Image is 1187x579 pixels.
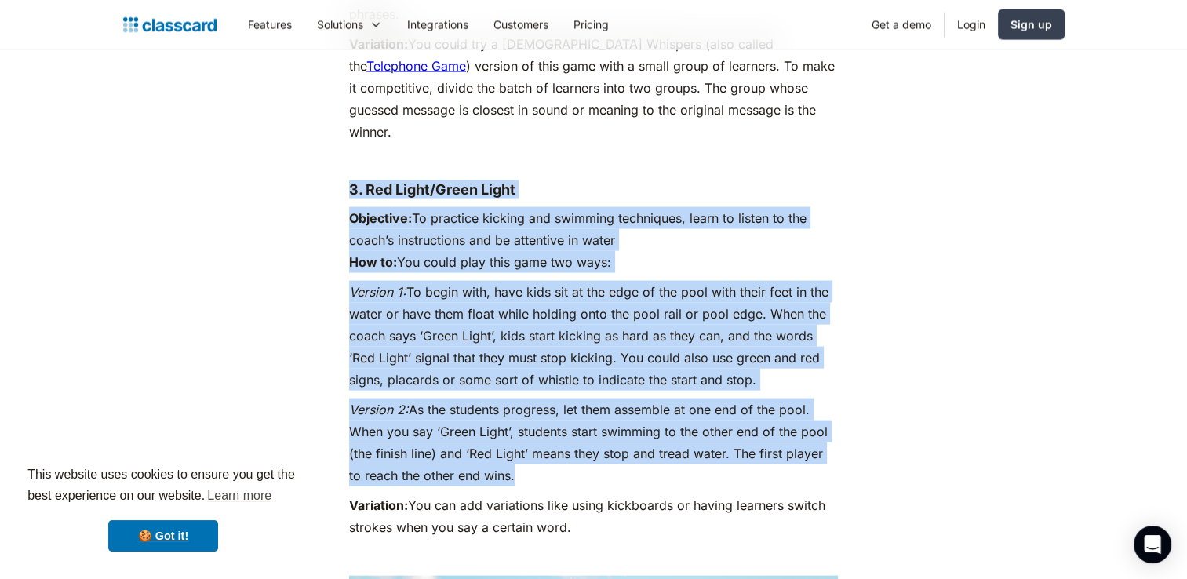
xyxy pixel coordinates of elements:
[304,7,395,42] div: Solutions
[395,7,481,42] a: Integrations
[349,494,838,538] p: You can add variations like using kickboards or having learners switch strokes when you say a cer...
[349,402,409,417] em: Version 2:
[998,9,1065,40] a: Sign up
[205,484,274,508] a: learn more about cookies
[349,254,397,270] strong: How to:
[349,284,406,300] em: Version 1:
[1010,16,1052,33] div: Sign up
[349,33,838,143] p: You could try a [DEMOGRAPHIC_DATA] Whispers (also called the ) version of this game with a small ...
[349,151,838,173] p: ‍
[349,180,838,199] h4: 3. Red Light/Green Light
[349,546,838,568] p: ‍
[349,399,838,486] p: As the students progress, let them assemble at one end of the pool. When you say ‘Green Light’, s...
[349,497,408,513] strong: Variation:
[349,210,412,226] strong: Objective:
[13,450,314,566] div: cookieconsent
[945,7,998,42] a: Login
[1134,526,1171,563] div: Open Intercom Messenger
[123,14,217,36] a: home
[317,16,363,33] div: Solutions
[561,7,621,42] a: Pricing
[349,207,838,273] p: To practice kicking and swimming techniques, learn to listen to the coach’s instructions and be a...
[859,7,944,42] a: Get a demo
[235,7,304,42] a: Features
[481,7,561,42] a: Customers
[366,58,466,74] a: Telephone Game
[108,520,218,552] a: dismiss cookie message
[349,281,838,391] p: To begin with, have kids sit at the edge of the pool with their feet in the water or have them fl...
[27,465,299,508] span: This website uses cookies to ensure you get the best experience on our website.
[349,36,408,52] strong: Variation:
